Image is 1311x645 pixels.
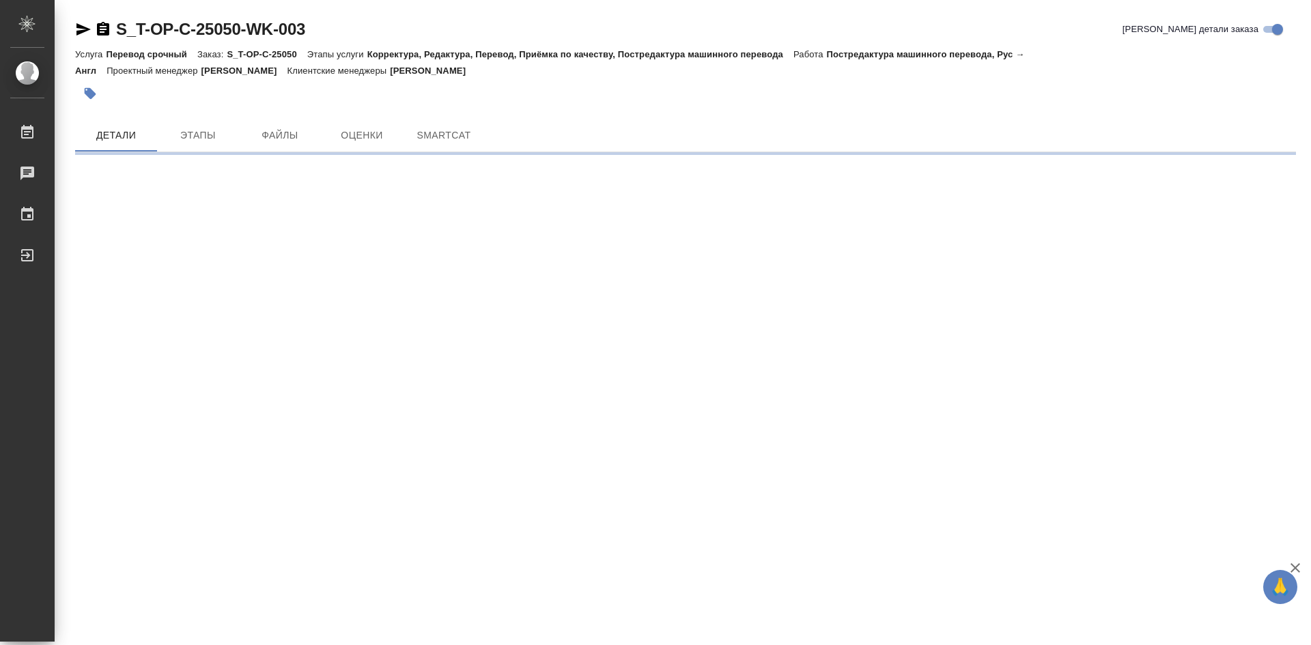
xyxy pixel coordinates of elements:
button: Скопировать ссылку для ЯМессенджера [75,21,91,38]
p: Клиентские менеджеры [287,66,391,76]
span: Оценки [329,127,395,144]
p: [PERSON_NAME] [390,66,476,76]
p: Перевод срочный [106,49,197,59]
span: Детали [83,127,149,144]
p: Корректура, Редактура, Перевод, Приёмка по качеству, Постредактура машинного перевода [367,49,793,59]
span: 🙏 [1269,573,1292,601]
p: Заказ: [197,49,227,59]
p: Работа [793,49,827,59]
span: Этапы [165,127,231,144]
a: S_T-OP-C-25050-WK-003 [116,20,305,38]
p: Этапы услуги [307,49,367,59]
button: Добавить тэг [75,78,105,109]
p: Услуга [75,49,106,59]
span: [PERSON_NAME] детали заказа [1123,23,1258,36]
span: SmartCat [411,127,477,144]
p: [PERSON_NAME] [201,66,287,76]
button: Скопировать ссылку [95,21,111,38]
p: S_T-OP-C-25050 [227,49,307,59]
button: 🙏 [1263,570,1297,604]
span: Файлы [247,127,313,144]
p: Проектный менеджер [107,66,201,76]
